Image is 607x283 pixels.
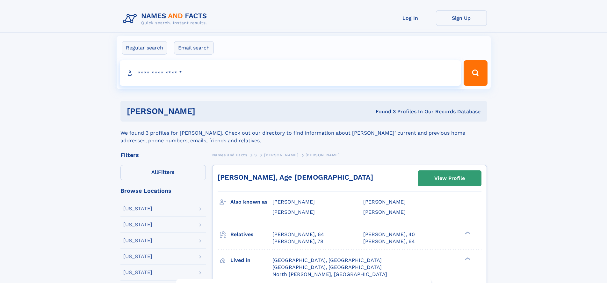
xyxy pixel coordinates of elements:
[120,188,206,194] div: Browse Locations
[218,173,373,181] a: [PERSON_NAME], Age [DEMOGRAPHIC_DATA]
[272,231,324,238] a: [PERSON_NAME], 64
[272,238,323,245] a: [PERSON_NAME], 78
[254,153,257,157] span: S
[123,238,152,243] div: [US_STATE]
[385,10,436,26] a: Log In
[272,264,382,270] span: [GEOGRAPHIC_DATA], [GEOGRAPHIC_DATA]
[463,257,471,261] div: ❯
[120,165,206,180] label: Filters
[230,229,272,240] h3: Relatives
[123,254,152,259] div: [US_STATE]
[254,151,257,159] a: S
[306,153,340,157] span: [PERSON_NAME]
[363,231,415,238] a: [PERSON_NAME], 40
[264,151,298,159] a: [PERSON_NAME]
[272,199,315,205] span: [PERSON_NAME]
[272,209,315,215] span: [PERSON_NAME]
[272,271,387,277] span: North [PERSON_NAME], [GEOGRAPHIC_DATA]
[123,270,152,275] div: [US_STATE]
[123,206,152,211] div: [US_STATE]
[434,171,465,186] div: View Profile
[363,199,406,205] span: [PERSON_NAME]
[120,152,206,158] div: Filters
[120,60,461,86] input: search input
[436,10,487,26] a: Sign Up
[363,209,406,215] span: [PERSON_NAME]
[123,222,152,227] div: [US_STATE]
[151,169,158,175] span: All
[122,41,167,55] label: Regular search
[418,171,481,186] a: View Profile
[120,10,212,27] img: Logo Names and Facts
[264,153,298,157] span: [PERSON_NAME]
[212,151,247,159] a: Names and Facts
[363,238,415,245] a: [PERSON_NAME], 64
[230,197,272,207] h3: Also known as
[272,257,382,263] span: [GEOGRAPHIC_DATA], [GEOGRAPHIC_DATA]
[127,107,285,115] h1: [PERSON_NAME]
[464,60,487,86] button: Search Button
[463,231,471,235] div: ❯
[120,122,487,145] div: We found 3 profiles for [PERSON_NAME]. Check out our directory to find information about [PERSON_...
[285,108,481,115] div: Found 3 Profiles In Our Records Database
[230,255,272,266] h3: Lived in
[174,41,214,55] label: Email search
